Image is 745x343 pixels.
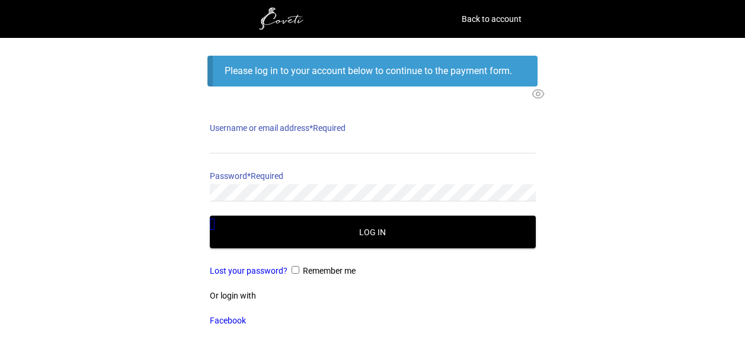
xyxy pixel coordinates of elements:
div: Please log in to your account below to continue to the payment form. [207,56,538,86]
button: Log in [210,216,536,248]
img: white1.png [224,7,343,31]
span: Or login with [210,291,256,300]
span: Required [313,120,346,136]
a: Lost your password? [210,266,287,275]
a: Back to account [462,11,522,27]
label: Password [210,168,536,184]
span: Remember me [303,266,356,275]
input: Remember me [292,266,299,274]
span: Required [251,168,283,184]
label: Username or email address [210,120,536,136]
a: Facebook [210,312,536,329]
